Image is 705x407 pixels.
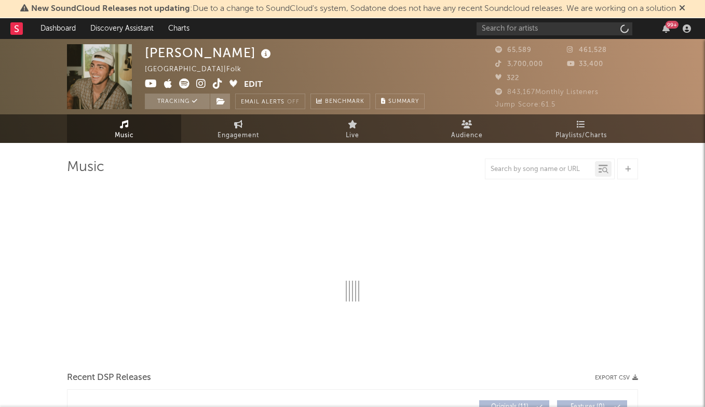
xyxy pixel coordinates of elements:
[287,99,300,105] em: Off
[388,99,419,104] span: Summary
[67,372,151,384] span: Recent DSP Releases
[662,24,670,33] button: 99+
[375,94,425,109] button: Summary
[495,101,555,108] span: Jump Score: 61.5
[495,61,543,68] span: 3,700,000
[161,18,197,39] a: Charts
[346,129,359,142] span: Live
[67,114,181,143] a: Music
[524,114,638,143] a: Playlists/Charts
[145,63,253,76] div: [GEOGRAPHIC_DATA] | Folk
[410,114,524,143] a: Audience
[595,375,638,381] button: Export CSV
[235,94,305,109] button: Email AlertsOff
[555,129,607,142] span: Playlists/Charts
[310,94,370,109] a: Benchmark
[485,165,595,174] input: Search by song name or URL
[145,94,210,109] button: Tracking
[181,114,295,143] a: Engagement
[567,61,603,68] span: 33,400
[679,5,685,13] span: Dismiss
[145,44,274,61] div: [PERSON_NAME]
[567,47,607,54] span: 461,528
[31,5,676,13] span: : Due to a change to SoundCloud's system, Sodatone does not have any recent Soundcloud releases. ...
[33,18,83,39] a: Dashboard
[115,129,134,142] span: Music
[218,129,259,142] span: Engagement
[477,22,632,35] input: Search for artists
[495,75,519,82] span: 322
[325,96,364,108] span: Benchmark
[495,47,532,54] span: 65,589
[666,21,679,29] div: 99 +
[295,114,410,143] a: Live
[244,78,263,91] button: Edit
[495,89,599,96] span: 843,167 Monthly Listeners
[83,18,161,39] a: Discovery Assistant
[451,129,483,142] span: Audience
[31,5,190,13] span: New SoundCloud Releases not updating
